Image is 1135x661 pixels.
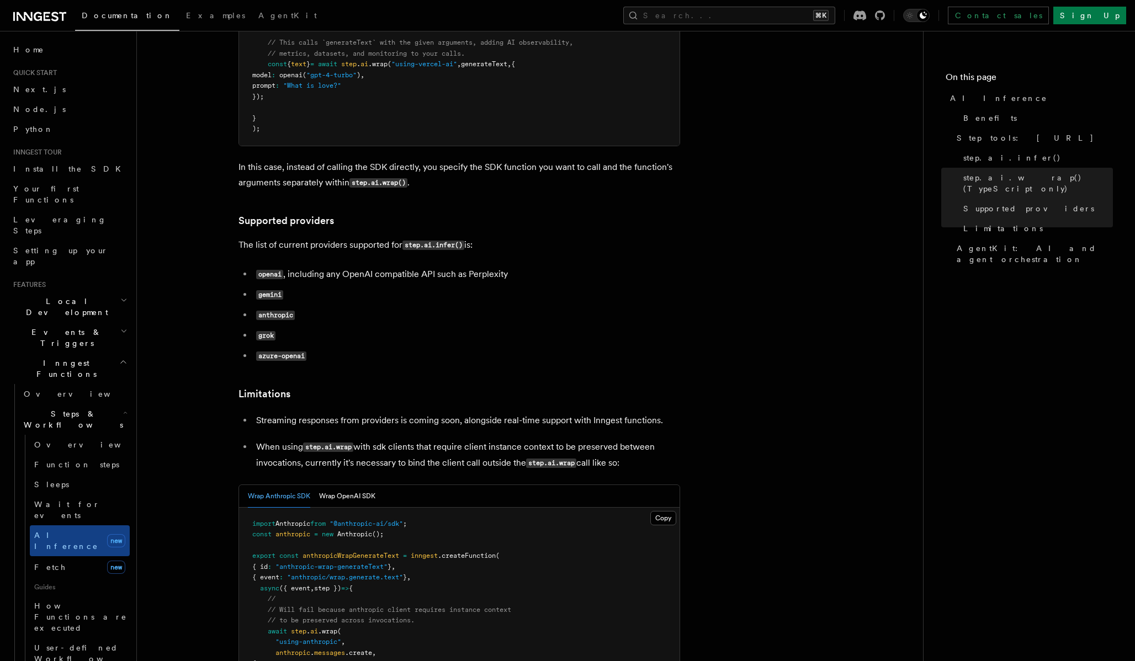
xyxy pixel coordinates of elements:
a: Limitations [238,386,290,402]
span: AgentKit [258,11,317,20]
code: step.ai.wrap() [349,178,407,188]
span: How Functions are executed [34,601,127,632]
a: Supported providers [959,199,1113,218]
span: Documentation [82,11,173,20]
span: anthropic [275,530,310,538]
span: import [252,520,275,527]
span: ); [252,125,260,132]
span: await [318,60,337,68]
span: anthropic [275,649,310,657]
span: : [275,82,279,89]
span: Function steps [34,460,119,469]
span: async [260,584,279,592]
span: , [372,649,376,657]
a: Wait for events [30,494,130,525]
span: step }) [314,584,341,592]
span: text [291,60,306,68]
span: generateText [461,60,507,68]
span: // This calls `generateText` with the given arguments, adding AI observability, [268,39,573,46]
a: Examples [179,3,252,30]
a: Your first Functions [9,179,130,210]
a: Benefits [959,108,1113,128]
button: Events & Triggers [9,322,130,353]
span: Supported providers [963,203,1094,214]
a: Limitations [959,218,1113,238]
a: Fetchnew [30,556,130,578]
span: .create [345,649,372,657]
a: Python [9,119,130,139]
span: Features [9,280,46,289]
span: { id [252,563,268,571]
a: How Functions are executed [30,596,130,638]
span: , [341,638,345,646]
a: step.ai.wrap() (TypeScript only) [959,168,1113,199]
span: } [252,114,256,122]
span: : [268,563,272,571]
span: Overview [24,390,137,398]
a: step.ai.infer() [959,148,1113,168]
a: Leveraging Steps [9,210,130,241]
span: => [341,584,349,592]
button: Local Development [9,291,130,322]
a: Contact sales [948,7,1049,24]
p: When using with sdk clients that require client instance context to be preserved between invocati... [256,439,680,471]
span: Examples [186,11,245,20]
a: Function steps [30,455,130,475]
span: step.ai.wrap() (TypeScript only) [963,172,1113,194]
span: // Will fail because anthropic client requires instance context [268,606,511,614]
span: // metrics, datasets, and monitoring to your calls. [268,50,465,57]
button: Steps & Workflows [19,404,130,435]
span: , [391,563,395,571]
span: Step tools: [URL] [957,132,1094,143]
span: "What is love?" [283,82,341,89]
a: Overview [30,435,130,455]
a: AI Inference [946,88,1113,108]
span: Next.js [13,85,66,94]
span: AI Inference [950,93,1047,104]
span: openai [279,71,303,79]
span: "anthropic/wrap.generate.text" [287,573,403,581]
span: new [322,530,333,538]
a: AgentKit [252,3,323,30]
span: export [252,552,275,559]
span: Wait for events [34,500,100,520]
span: ( [303,71,306,79]
span: anthropicWrapGenerateText [303,552,399,559]
span: , [310,584,314,592]
kbd: ⌘K [813,10,829,21]
span: Fetch [34,563,66,572]
span: , [507,60,511,68]
span: step.ai.infer() [963,152,1061,163]
span: Benefits [963,113,1017,124]
button: Inngest Functions [9,353,130,384]
span: , [407,573,411,581]
span: . [357,60,360,68]
span: .createFunction [438,552,496,559]
span: { [349,584,353,592]
span: step [341,60,357,68]
a: Install the SDK [9,159,130,179]
span: prompt [252,82,275,89]
span: Guides [30,578,130,596]
a: Step tools: [URL] [952,128,1113,148]
span: Local Development [9,296,120,318]
a: Documentation [75,3,179,31]
span: ( [337,627,341,635]
span: = [314,530,318,538]
code: anthropic [256,311,295,320]
span: .wrap [368,60,388,68]
span: new [107,561,125,574]
a: Overview [19,384,130,404]
span: Inngest tour [9,148,62,157]
span: const [268,60,287,68]
span: "anthropic-wrap-generateText" [275,563,388,571]
span: } [388,563,391,571]
li: , including any OpenAI compatible API such as Perplexity [253,266,680,282]
code: step.ai.infer() [402,241,464,250]
span: from [310,520,326,527]
span: (); [372,530,384,538]
span: Inngest Functions [9,358,119,380]
span: Node.js [13,105,66,114]
span: ({ event [279,584,310,592]
a: AgentKit: AI and agent orchestration [952,238,1113,269]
